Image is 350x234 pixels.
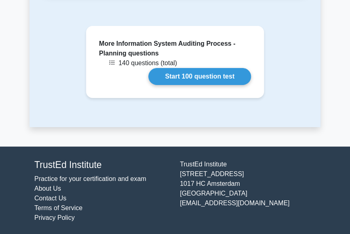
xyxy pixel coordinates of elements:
[148,68,251,85] a: Start 100 question test
[34,160,170,171] h4: TrustEd Institute
[34,185,61,192] a: About Us
[34,204,82,211] a: Terms of Service
[34,214,75,221] a: Privacy Policy
[34,175,146,182] a: Practice for your certification and exam
[34,195,66,202] a: Contact Us
[175,160,320,223] div: TrustEd Institute [STREET_ADDRESS] 1017 HC Amsterdam [GEOGRAPHIC_DATA] [EMAIL_ADDRESS][DOMAIN_NAME]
